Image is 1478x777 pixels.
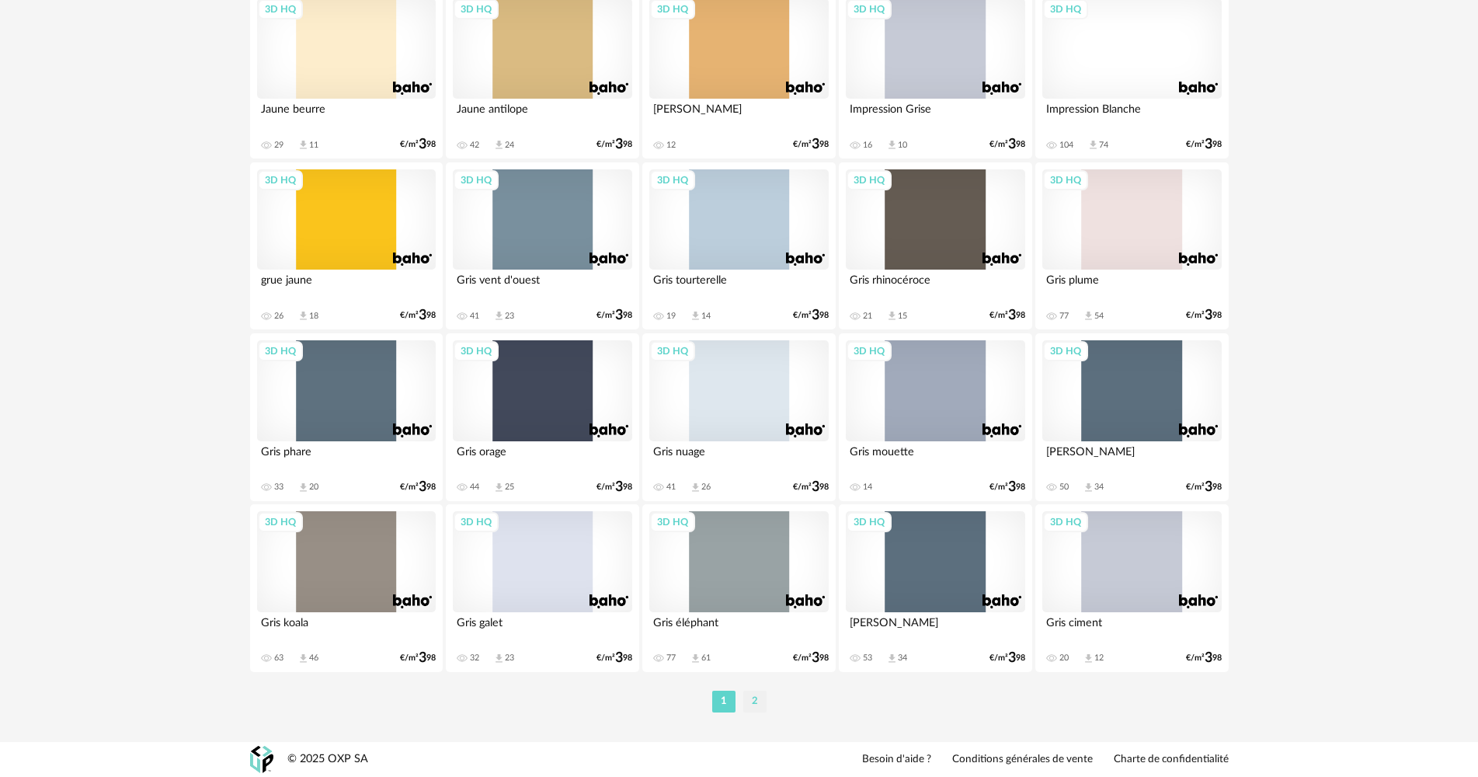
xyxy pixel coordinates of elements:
[309,311,318,322] div: 18
[649,612,828,643] div: Gris éléphant
[846,99,1024,130] div: Impression Grise
[419,310,426,321] span: 3
[1059,140,1073,151] div: 104
[287,752,368,767] div: © 2025 OXP SA
[454,341,499,361] div: 3D HQ
[989,310,1025,321] div: €/m² 98
[839,333,1031,501] a: 3D HQ Gris mouette 14 €/m²398
[1043,170,1088,190] div: 3D HQ
[470,482,479,493] div: 44
[257,99,436,130] div: Jaune beurre
[1042,270,1221,301] div: Gris plume
[400,653,436,664] div: €/m² 98
[1186,310,1222,321] div: €/m² 98
[615,482,623,493] span: 3
[400,139,436,150] div: €/m² 98
[258,512,303,532] div: 3D HQ
[793,653,829,664] div: €/m² 98
[862,753,931,767] a: Besoin d'aide ?
[1083,310,1094,322] span: Download icon
[989,482,1025,493] div: €/m² 98
[1083,482,1094,493] span: Download icon
[863,140,872,151] div: 16
[1059,653,1069,664] div: 20
[400,482,436,493] div: €/m² 98
[650,170,695,190] div: 3D HQ
[297,482,309,493] span: Download icon
[1043,341,1088,361] div: 3D HQ
[446,162,638,330] a: 3D HQ Gris vent d'ouest 41 Download icon 23 €/m²398
[812,653,819,664] span: 3
[419,653,426,664] span: 3
[446,333,638,501] a: 3D HQ Gris orage 44 Download icon 25 €/m²398
[1042,99,1221,130] div: Impression Blanche
[258,170,303,190] div: 3D HQ
[596,482,632,493] div: €/m² 98
[505,482,514,493] div: 25
[257,441,436,472] div: Gris phare
[297,139,309,151] span: Download icon
[649,99,828,130] div: [PERSON_NAME]
[886,653,898,664] span: Download icon
[743,691,767,713] li: 2
[1008,139,1016,150] span: 3
[650,512,695,532] div: 3D HQ
[250,333,443,501] a: 3D HQ Gris phare 33 Download icon 20 €/m²398
[1186,482,1222,493] div: €/m² 98
[453,99,631,130] div: Jaune antilope
[470,140,479,151] div: 42
[666,653,676,664] div: 77
[847,170,892,190] div: 3D HQ
[297,653,309,664] span: Download icon
[846,441,1024,472] div: Gris mouette
[505,311,514,322] div: 23
[596,139,632,150] div: €/m² 98
[701,311,711,322] div: 14
[1205,310,1212,321] span: 3
[690,310,701,322] span: Download icon
[274,311,283,322] div: 26
[1094,653,1104,664] div: 12
[400,310,436,321] div: €/m² 98
[250,746,273,773] img: OXP
[666,311,676,322] div: 19
[846,612,1024,643] div: [PERSON_NAME]
[1042,612,1221,643] div: Gris ciment
[596,653,632,664] div: €/m² 98
[839,504,1031,672] a: 3D HQ [PERSON_NAME] 53 Download icon 34 €/m²398
[505,653,514,664] div: 23
[690,482,701,493] span: Download icon
[701,653,711,664] div: 61
[1087,139,1099,151] span: Download icon
[666,482,676,493] div: 41
[812,482,819,493] span: 3
[1205,139,1212,150] span: 3
[250,162,443,330] a: 3D HQ grue jaune 26 Download icon 18 €/m²398
[274,140,283,151] div: 29
[650,341,695,361] div: 3D HQ
[1186,139,1222,150] div: €/m² 98
[257,270,436,301] div: grue jaune
[1186,653,1222,664] div: €/m² 98
[1099,140,1108,151] div: 74
[493,310,505,322] span: Download icon
[1059,311,1069,322] div: 77
[847,341,892,361] div: 3D HQ
[1008,482,1016,493] span: 3
[1008,653,1016,664] span: 3
[419,139,426,150] span: 3
[297,310,309,322] span: Download icon
[1035,333,1228,501] a: 3D HQ [PERSON_NAME] 50 Download icon 34 €/m²398
[666,140,676,151] div: 12
[812,310,819,321] span: 3
[309,482,318,493] div: 20
[596,310,632,321] div: €/m² 98
[863,311,872,322] div: 21
[886,139,898,151] span: Download icon
[1035,162,1228,330] a: 3D HQ Gris plume 77 Download icon 54 €/m²398
[1114,753,1229,767] a: Charte de confidentialité
[839,162,1031,330] a: 3D HQ Gris rhinocéroce 21 Download icon 15 €/m²398
[493,139,505,151] span: Download icon
[309,140,318,151] div: 11
[493,482,505,493] span: Download icon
